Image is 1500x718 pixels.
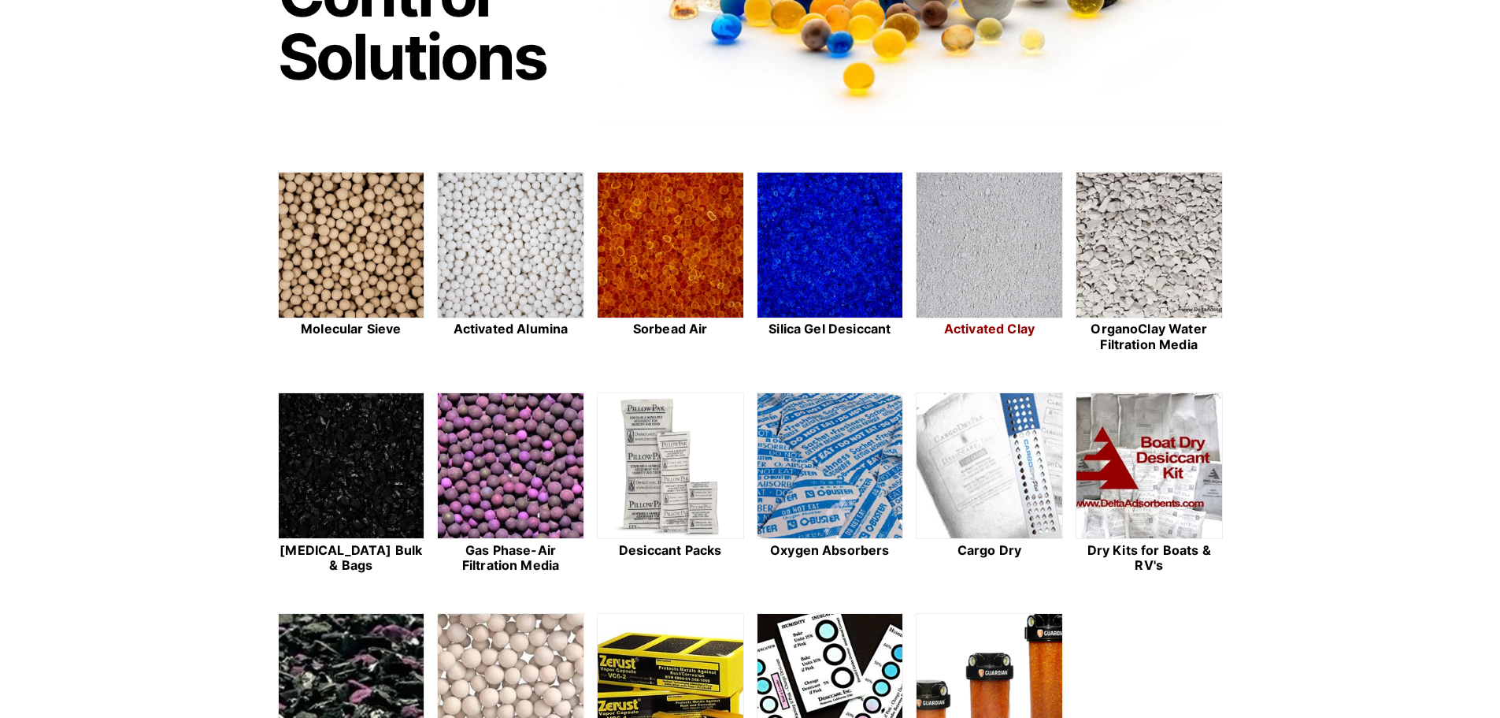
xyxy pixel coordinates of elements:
a: Molecular Sieve [278,172,425,355]
a: Oxygen Absorbers [757,392,904,575]
h2: [MEDICAL_DATA] Bulk & Bags [278,543,425,573]
a: OrganoClay Water Filtration Media [1076,172,1223,355]
a: Sorbead Air [597,172,744,355]
a: Activated Alumina [437,172,584,355]
h2: Activated Alumina [437,322,584,337]
a: Gas Phase-Air Filtration Media [437,392,584,575]
h2: OrganoClay Water Filtration Media [1076,322,1223,352]
a: Silica Gel Desiccant [757,172,904,355]
a: Dry Kits for Boats & RV's [1076,392,1223,575]
a: [MEDICAL_DATA] Bulk & Bags [278,392,425,575]
h2: Sorbead Air [597,322,744,337]
a: Cargo Dry [916,392,1063,575]
h2: Activated Clay [916,322,1063,337]
h2: Dry Kits for Boats & RV's [1076,543,1223,573]
h2: Cargo Dry [916,543,1063,558]
a: Desiccant Packs [597,392,744,575]
h2: Gas Phase-Air Filtration Media [437,543,584,573]
h2: Desiccant Packs [597,543,744,558]
h2: Molecular Sieve [278,322,425,337]
h2: Silica Gel Desiccant [757,322,904,337]
a: Activated Clay [916,172,1063,355]
h2: Oxygen Absorbers [757,543,904,558]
